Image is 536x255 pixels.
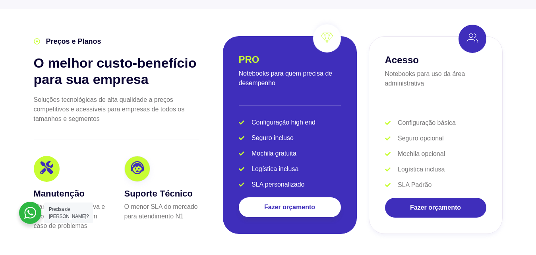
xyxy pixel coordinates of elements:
[393,153,536,255] div: Widget de chat
[250,180,304,189] span: SLA personalizado
[385,69,486,88] p: Notebooks para uso da área administrativa
[124,187,199,200] h3: Suporte Técnico
[385,55,419,65] h2: Acesso
[34,202,108,231] p: Manutenção preventiva e substituição rápida em caso de problemas
[396,134,444,143] span: Seguro opcional
[49,206,89,219] span: Precisa de [PERSON_NAME]?
[250,149,296,158] span: Mochila gratuita
[250,118,315,127] span: Configuração high end
[264,204,315,210] span: Fazer orçamento
[34,187,108,200] h3: Manutenção
[34,55,199,88] h2: O melhor custo-benefício para sua empresa
[393,153,536,255] iframe: Chat Widget
[239,69,341,88] p: Notebooks para quem precisa de desempenho
[34,95,199,124] p: Soluções tecnológicas de alta qualidade a preços competitivos e acessíveis para empresas de todos...
[239,54,259,65] h2: PRO
[250,164,298,174] span: Logística inclusa
[396,118,456,128] span: Configuração básica
[124,202,199,221] p: O menor SLA do mercado para atendimento N1
[250,133,294,143] span: Seguro incluso
[44,36,101,47] span: Preços e Planos
[239,197,341,217] a: Fazer orçamento
[385,198,486,218] a: Fazer orçamento
[396,149,445,159] span: Mochila opcional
